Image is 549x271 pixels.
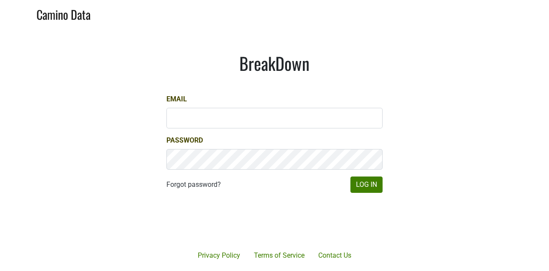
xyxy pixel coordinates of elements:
[350,177,383,193] button: Log In
[166,53,383,73] h1: BreakDown
[166,180,221,190] a: Forgot password?
[311,247,358,264] a: Contact Us
[191,247,247,264] a: Privacy Policy
[36,3,90,24] a: Camino Data
[166,135,203,146] label: Password
[247,247,311,264] a: Terms of Service
[166,94,187,104] label: Email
